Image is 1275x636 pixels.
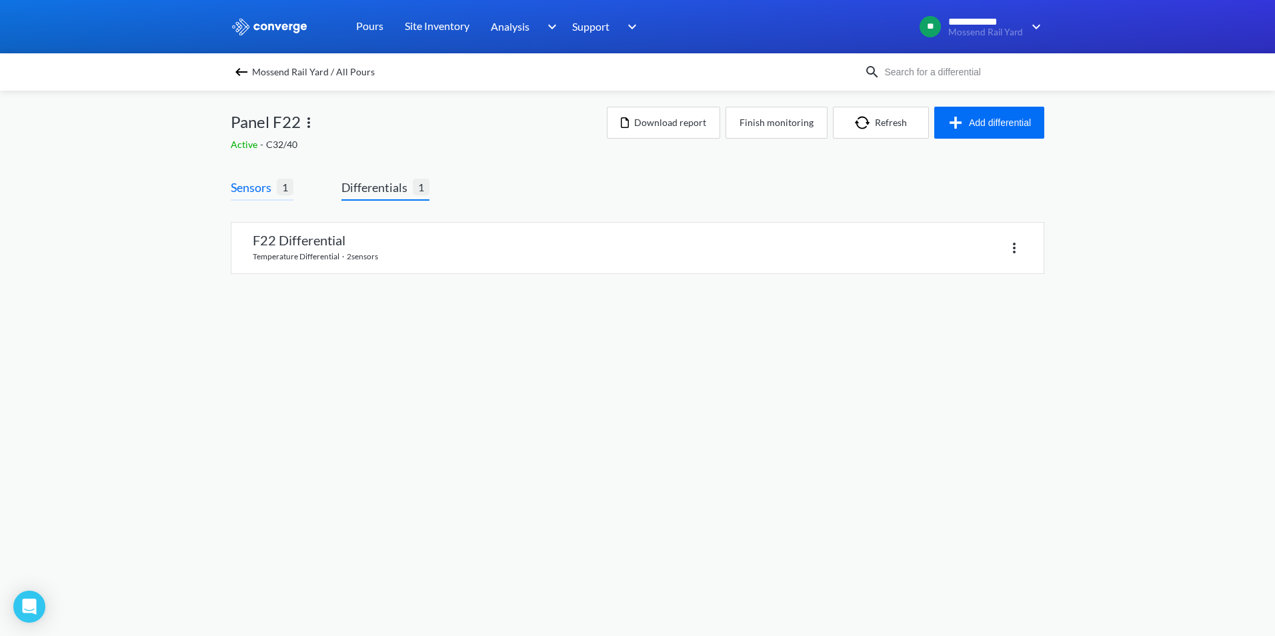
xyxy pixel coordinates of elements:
div: Open Intercom Messenger [13,591,45,623]
span: - [260,139,266,150]
span: Mossend Rail Yard [948,27,1023,37]
img: icon-plus.svg [948,115,969,131]
span: Analysis [491,18,529,35]
span: Support [572,18,609,35]
input: Search for a differential [880,65,1042,79]
img: more.svg [301,115,317,131]
img: downArrow.svg [1023,19,1044,35]
button: Download report [607,107,720,139]
div: C32/40 [231,137,607,152]
button: Refresh [833,107,929,139]
img: icon-file.svg [621,117,629,128]
span: Sensors [231,178,277,197]
span: 1 [413,179,429,195]
img: downArrow.svg [539,19,560,35]
span: Active [231,139,260,150]
img: backspace.svg [233,64,249,80]
button: Finish monitoring [726,107,828,139]
span: Mossend Rail Yard / All Pours [252,63,375,81]
span: 1 [277,179,293,195]
img: icon-search.svg [864,64,880,80]
img: more.svg [1006,240,1022,256]
img: icon-refresh.svg [855,116,875,129]
button: Add differential [934,107,1044,139]
span: Differentials [341,178,413,197]
img: downArrow.svg [619,19,640,35]
span: Panel F22 [231,109,301,135]
img: logo_ewhite.svg [231,18,308,35]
